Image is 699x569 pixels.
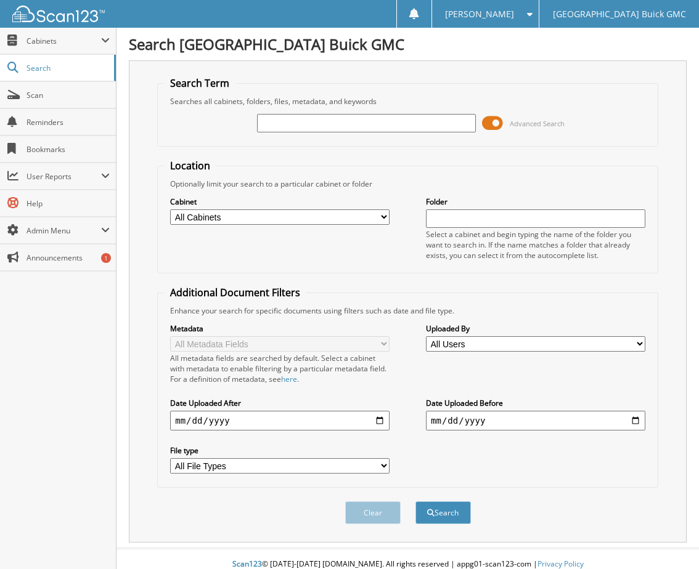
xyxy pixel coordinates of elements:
[445,10,514,18] span: [PERSON_NAME]
[170,411,390,430] input: start
[101,253,111,263] div: 1
[27,36,101,46] span: Cabinets
[510,119,565,128] span: Advanced Search
[27,252,110,263] span: Announcements
[170,323,390,334] label: Metadata
[27,117,110,127] span: Reminders
[27,171,101,182] span: User Reports
[345,501,401,524] button: Clear
[426,411,645,430] input: end
[164,305,652,316] div: Enhance your search for specific documents using filters such as date and file type.
[164,96,652,107] div: Searches all cabinets, folders, files, metadata, and keywords
[170,398,390,408] label: Date Uploaded After
[27,90,110,100] span: Scan
[170,353,390,384] div: All metadata fields are searched by default. Select a cabinet with metadata to enable filtering b...
[129,34,687,54] h1: Search [GEOGRAPHIC_DATA] Buick GMC
[538,559,584,569] a: Privacy Policy
[27,144,110,155] span: Bookmarks
[232,559,262,569] span: Scan123
[415,501,471,524] button: Search
[164,286,306,299] legend: Additional Document Filters
[27,198,110,209] span: Help
[12,6,105,22] img: scan123-logo-white.svg
[27,63,108,73] span: Search
[426,196,645,207] label: Folder
[426,323,645,334] label: Uploaded By
[27,225,101,236] span: Admin Menu
[170,196,390,207] label: Cabinet
[281,374,297,384] a: here
[426,398,645,408] label: Date Uploaded Before
[426,229,645,260] div: Select a cabinet and begin typing the name of the folder you want to search in. If the name match...
[164,76,235,90] legend: Search Term
[164,179,652,189] div: Optionally limit your search to a particular cabinet or folder
[553,10,686,18] span: [GEOGRAPHIC_DATA] Buick GMC
[170,445,390,456] label: File type
[164,159,216,172] legend: Location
